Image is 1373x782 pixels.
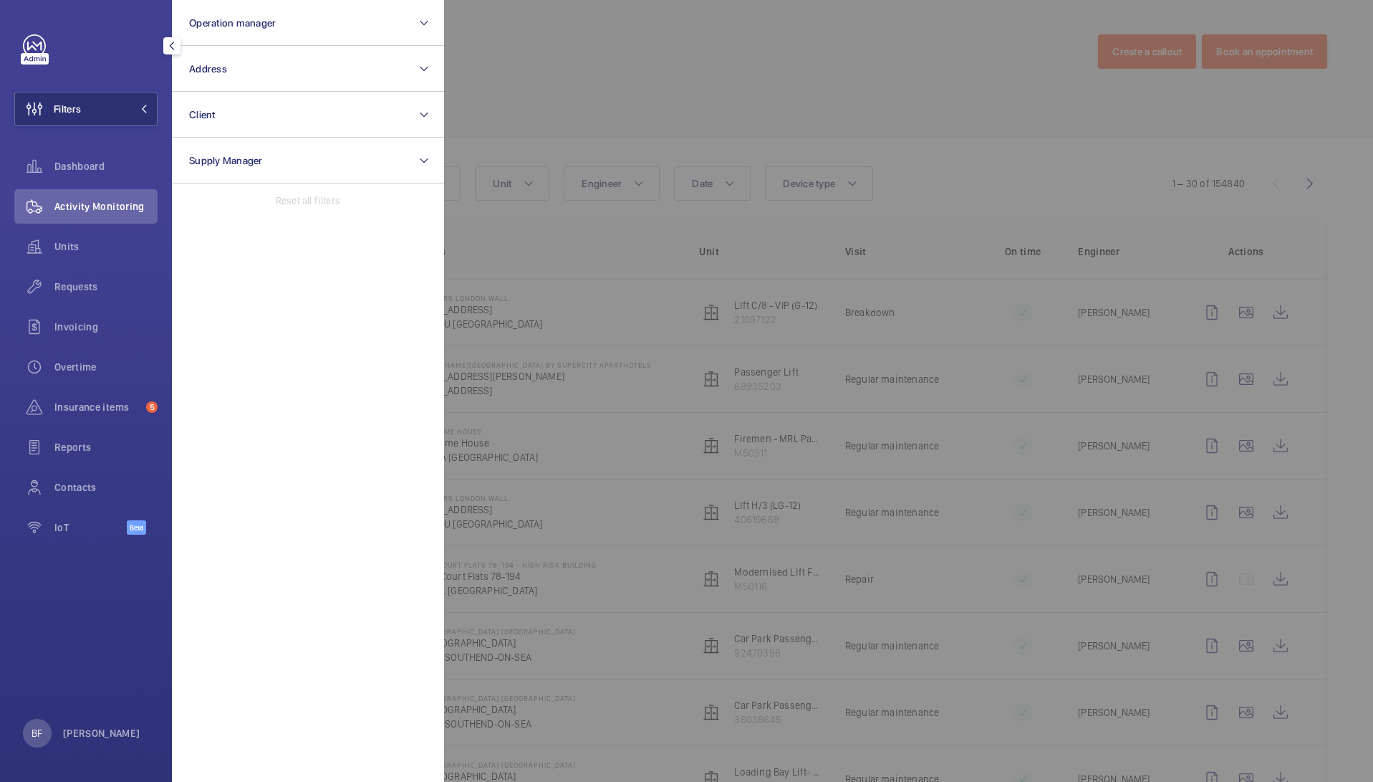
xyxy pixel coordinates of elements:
span: IoT [54,520,127,535]
span: Invoicing [54,320,158,334]
span: Contacts [54,480,158,495]
span: 5 [146,401,158,413]
span: Dashboard [54,159,158,173]
p: BF [32,726,42,740]
p: [PERSON_NAME] [63,726,140,740]
span: Insurance items [54,400,140,414]
span: Overtime [54,360,158,374]
span: Beta [127,520,146,535]
span: Activity Monitoring [54,199,158,214]
span: Reports [54,440,158,454]
span: Requests [54,280,158,294]
span: Filters [54,102,81,116]
span: Units [54,239,158,254]
button: Filters [14,92,158,126]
